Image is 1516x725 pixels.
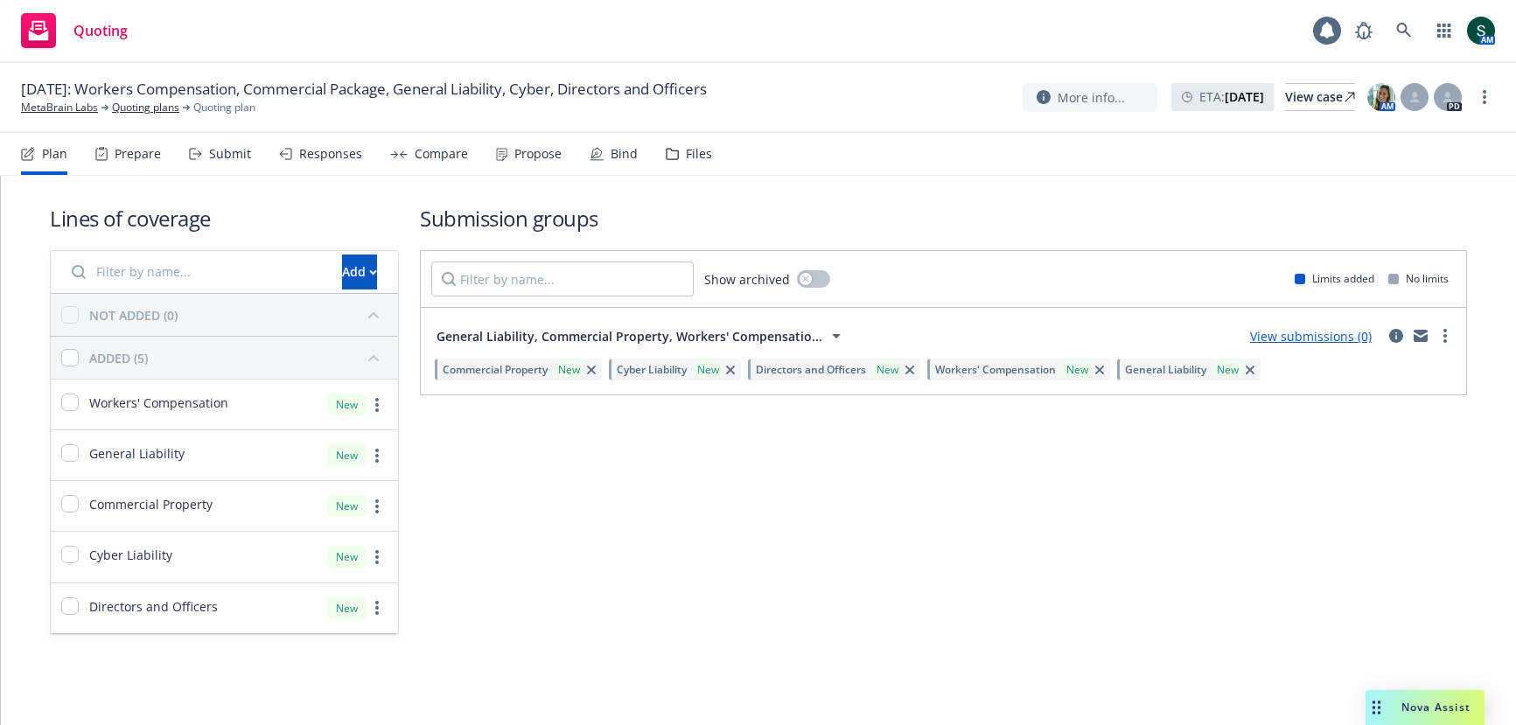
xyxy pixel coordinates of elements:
a: Quoting plans [112,100,179,115]
div: NOT ADDED (0) [89,306,178,324]
span: Commercial Property [89,495,213,513]
div: New [327,444,367,466]
div: New [327,597,367,619]
a: more [1435,325,1456,346]
input: Filter by name... [61,254,332,289]
strong: [DATE] [1225,88,1264,105]
div: Limits added [1295,271,1374,286]
span: Cyber Liability [617,362,687,377]
div: New [1213,362,1242,377]
span: More info... [1058,88,1125,107]
div: Submit [209,147,251,161]
span: Directors and Officers [756,362,866,377]
button: NOT ADDED (0) [89,301,388,329]
div: Responses [299,147,362,161]
a: Search [1387,13,1422,48]
img: photo [1467,17,1495,45]
span: [DATE]: Workers Compensation, Commercial Package, General Liability, Cyber, Directors and Officers [21,79,707,100]
div: New [1063,362,1092,377]
button: More info... [1023,83,1157,112]
div: Drag to move [1366,690,1387,725]
button: General Liability, Commercial Property, Workers' Compensatio... [431,318,852,353]
span: Quoting plan [193,100,255,115]
span: Show archived [704,270,790,289]
a: Report a Bug [1346,13,1381,48]
a: more [367,394,388,415]
span: General Liability, Commercial Property, Workers' Compensatio... [437,327,822,345]
div: New [327,495,367,517]
div: Compare [415,147,468,161]
span: General Liability [89,444,185,463]
div: ADDED (5) [89,349,148,367]
a: MetaBrain Labs [21,100,98,115]
span: Nova Assist [1401,700,1471,715]
a: more [367,547,388,568]
span: Workers' Compensation [935,362,1056,377]
a: more [367,597,388,618]
a: Quoting [14,6,135,55]
div: New [327,546,367,568]
span: General Liability [1125,362,1206,377]
a: mail [1410,325,1431,346]
span: Directors and Officers [89,597,218,616]
h1: Lines of coverage [50,204,399,233]
div: New [327,394,367,415]
a: more [367,496,388,517]
a: View submissions (0) [1250,328,1372,345]
span: Commercial Property [443,362,548,377]
a: circleInformation [1386,325,1407,346]
button: Add [342,254,377,289]
h1: Submission groups [420,204,1467,233]
div: New [694,362,723,377]
img: photo [1367,83,1395,111]
a: more [1474,87,1495,108]
span: ETA : [1199,87,1264,106]
input: Filter by name... [431,261,694,296]
span: Cyber Liability [89,546,172,564]
span: Quoting [73,24,128,38]
a: more [367,445,388,466]
span: Workers' Compensation [89,394,228,412]
div: View case [1285,84,1355,110]
div: Add [342,255,377,289]
div: Files [686,147,712,161]
button: ADDED (5) [89,344,388,372]
div: Propose [514,147,562,161]
button: Nova Assist [1366,690,1485,725]
div: Plan [42,147,67,161]
div: Bind [611,147,638,161]
a: Switch app [1427,13,1462,48]
div: No limits [1388,271,1449,286]
div: New [555,362,583,377]
div: New [873,362,902,377]
a: View case [1285,83,1355,111]
div: Prepare [115,147,161,161]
